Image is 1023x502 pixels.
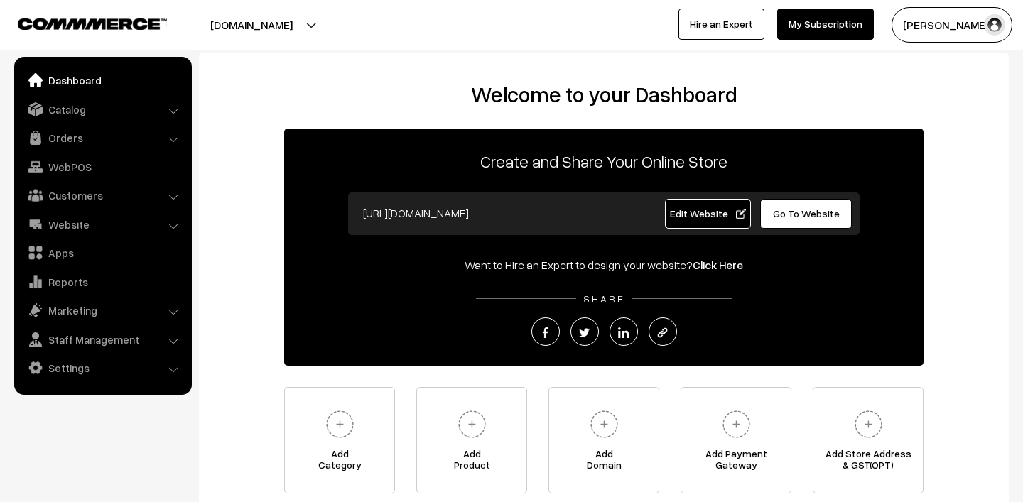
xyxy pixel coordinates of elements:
span: Add Payment Gateway [681,448,791,476]
img: plus.svg [320,405,359,444]
img: plus.svg [453,405,492,444]
span: Add Category [285,448,394,476]
a: Apps [18,240,187,266]
h2: Welcome to your Dashboard [213,82,995,107]
img: plus.svg [717,405,756,444]
a: AddProduct [416,387,527,493]
img: user [984,14,1005,36]
img: plus.svg [585,405,624,444]
img: COMMMERCE [18,18,167,29]
a: Marketing [18,298,187,323]
a: Edit Website [665,199,752,229]
a: Go To Website [760,199,852,229]
div: Want to Hire an Expert to design your website? [284,256,924,273]
a: Click Here [693,258,743,272]
button: [DOMAIN_NAME] [161,7,342,43]
img: plus.svg [849,405,888,444]
a: Orders [18,125,187,151]
span: Edit Website [670,207,746,219]
a: Add PaymentGateway [681,387,791,493]
a: AddCategory [284,387,395,493]
span: Add Product [417,448,526,476]
a: AddDomain [548,387,659,493]
a: Catalog [18,97,187,122]
a: COMMMERCE [18,14,142,31]
a: WebPOS [18,154,187,180]
a: Add Store Address& GST(OPT) [813,387,924,493]
button: [PERSON_NAME] [892,7,1012,43]
a: My Subscription [777,9,874,40]
a: Settings [18,355,187,381]
p: Create and Share Your Online Store [284,148,924,174]
a: Staff Management [18,327,187,352]
a: Hire an Expert [678,9,764,40]
a: Customers [18,182,187,208]
span: Add Domain [549,448,659,476]
span: Add Store Address & GST(OPT) [813,448,923,476]
a: Website [18,212,187,237]
span: Go To Website [773,207,840,219]
a: Dashboard [18,67,187,93]
span: SHARE [576,293,632,305]
a: Reports [18,269,187,295]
